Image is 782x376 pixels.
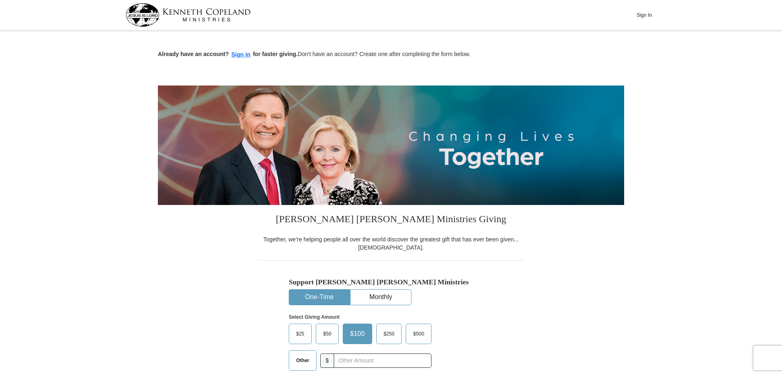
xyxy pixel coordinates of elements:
strong: Select Giving Amount [289,314,339,320]
img: kcm-header-logo.svg [126,3,251,27]
button: One-Time [289,290,350,305]
span: $25 [292,328,308,340]
div: Together, we're helping people all over the world discover the greatest gift that has ever been g... [258,235,524,252]
button: Monthly [351,290,411,305]
h3: [PERSON_NAME] [PERSON_NAME] Ministries Giving [258,205,524,235]
button: Sign in [229,50,253,59]
h5: Support [PERSON_NAME] [PERSON_NAME] Ministries [289,278,493,286]
span: Other [292,354,313,367]
span: $250 [380,328,399,340]
span: $ [320,353,334,368]
span: $500 [409,328,428,340]
span: $50 [319,328,335,340]
input: Other Amount [334,353,431,368]
button: Sign In [632,9,656,21]
span: $100 [346,328,369,340]
strong: Already have an account? for faster giving. [158,51,298,57]
p: Don't have an account? Create one after completing the form below. [158,50,624,59]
